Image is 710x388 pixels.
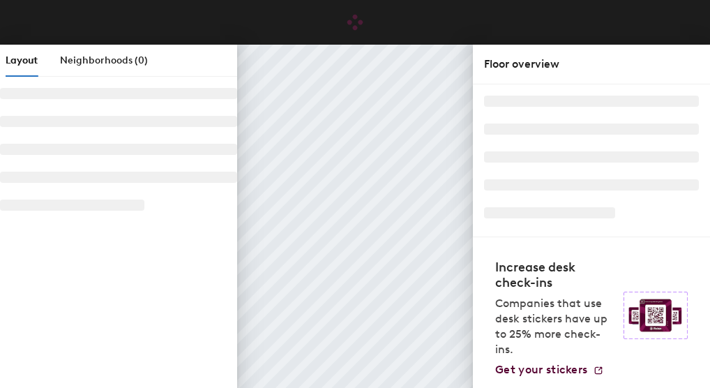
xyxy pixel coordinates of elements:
[495,296,615,357] p: Companies that use desk stickers have up to 25% more check-ins.
[495,260,615,290] h4: Increase desk check-ins
[624,292,688,339] img: Sticker logo
[484,56,699,73] div: Floor overview
[60,54,148,66] span: Neighborhoods (0)
[495,363,587,376] span: Get your stickers
[6,54,38,66] span: Layout
[495,363,604,377] a: Get your stickers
